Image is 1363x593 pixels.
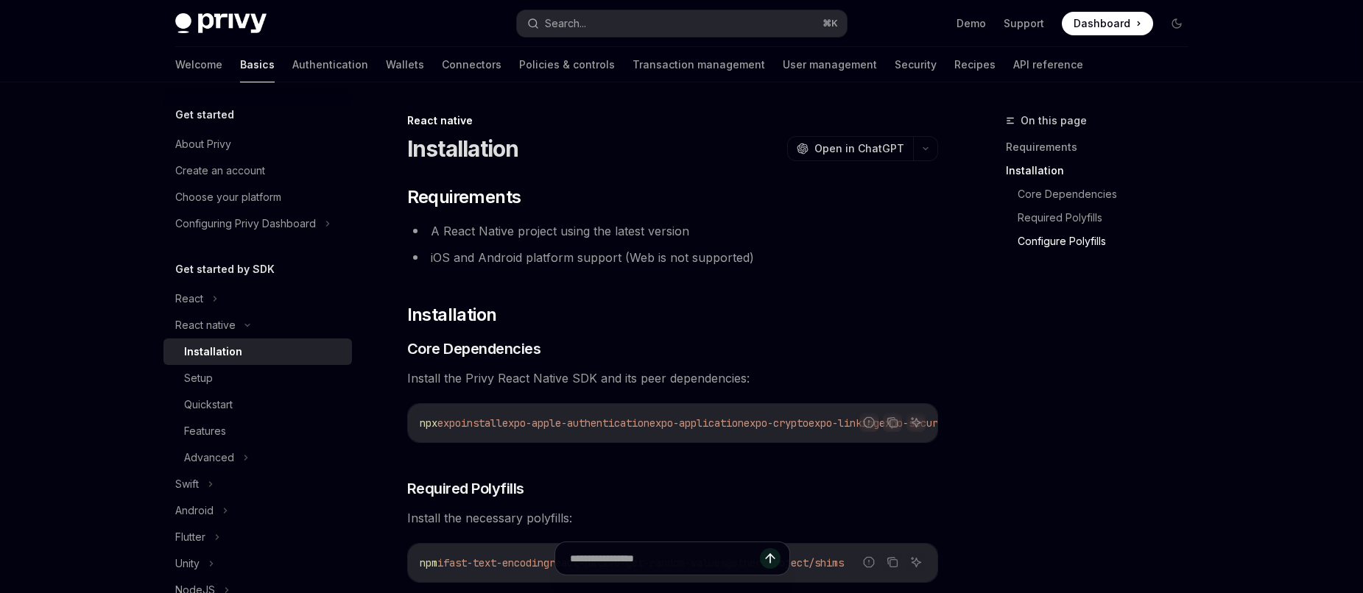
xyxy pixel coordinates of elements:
[1021,112,1087,129] span: On this page
[649,416,744,430] span: expo-application
[1004,16,1044,31] a: Support
[879,416,979,430] span: expo-secure-store
[175,135,231,153] div: About Privy
[1013,47,1083,82] a: API reference
[163,365,352,391] a: Setup
[175,260,275,278] h5: Get started by SDK
[292,47,368,82] a: Authentication
[407,135,519,162] h1: Installation
[407,113,938,128] div: React native
[163,157,352,184] a: Create an account
[1165,12,1188,35] button: Toggle dark mode
[175,290,203,308] div: React
[420,416,437,430] span: npx
[175,13,267,34] img: dark logo
[744,416,809,430] span: expo-crypto
[407,508,938,528] span: Install the necessary polyfills:
[175,162,265,180] div: Create an account
[163,338,352,365] a: Installation
[184,369,213,387] div: Setup
[175,316,236,334] div: React native
[184,422,226,440] div: Features
[519,47,615,82] a: Policies & controls
[1018,230,1200,253] a: Configure Polyfills
[1018,182,1200,206] a: Core Dependencies
[175,475,199,493] div: Swift
[163,131,352,157] a: About Privy
[184,343,242,361] div: Installation
[1074,16,1130,31] span: Dashboard
[175,106,234,124] h5: Get started
[906,413,926,432] button: Ask AI
[1018,206,1200,230] a: Required Polyfills
[1062,12,1153,35] a: Dashboard
[859,413,878,432] button: Report incorrect code
[175,555,200,572] div: Unity
[407,338,541,359] span: Core Dependencies
[437,416,461,430] span: expo
[175,47,222,82] a: Welcome
[809,416,879,430] span: expo-linking
[175,215,316,232] div: Configuring Privy Dashboard
[175,502,214,519] div: Android
[184,449,234,466] div: Advanced
[407,185,521,209] span: Requirements
[1006,159,1200,182] a: Installation
[883,413,902,432] button: Copy the contents from the code block
[461,416,502,430] span: install
[407,478,524,499] span: Required Polyfills
[517,10,847,37] button: Search...⌘K
[895,47,937,82] a: Security
[240,47,275,82] a: Basics
[163,391,352,418] a: Quickstart
[783,47,877,82] a: User management
[1006,135,1200,159] a: Requirements
[407,221,938,241] li: A React Native project using the latest version
[163,418,352,444] a: Features
[502,416,649,430] span: expo-apple-authentication
[814,141,904,156] span: Open in ChatGPT
[163,184,352,210] a: Choose your platform
[442,47,501,82] a: Connectors
[175,188,281,206] div: Choose your platform
[175,528,205,546] div: Flutter
[407,247,938,268] li: iOS and Android platform support (Web is not supported)
[184,396,233,413] div: Quickstart
[957,16,986,31] a: Demo
[407,303,497,327] span: Installation
[407,368,938,388] span: Install the Privy React Native SDK and its peer dependencies:
[787,136,913,161] button: Open in ChatGPT
[545,15,586,32] div: Search...
[954,47,996,82] a: Recipes
[633,47,765,82] a: Transaction management
[760,548,781,569] button: Send message
[386,47,424,82] a: Wallets
[823,18,838,29] span: ⌘ K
